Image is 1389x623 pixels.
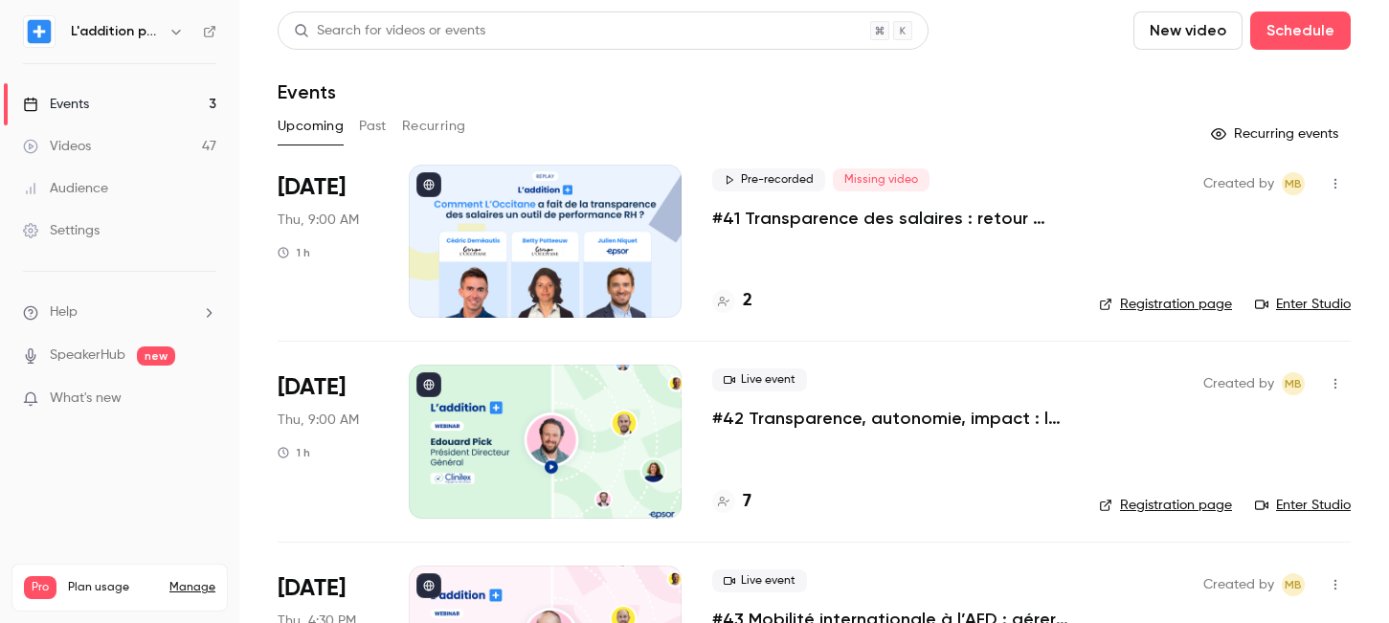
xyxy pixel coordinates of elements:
[1250,11,1351,50] button: Schedule
[71,22,161,41] h6: L'addition par Epsor
[1202,119,1351,149] button: Recurring events
[50,345,125,366] a: SpeakerHub
[359,111,387,142] button: Past
[24,16,55,47] img: L'addition par Epsor
[1203,172,1274,195] span: Created by
[712,207,1068,230] a: #41 Transparence des salaires : retour d'expérience de L'Occitane
[23,221,100,240] div: Settings
[23,95,89,114] div: Events
[712,407,1068,430] a: #42 Transparence, autonomie, impact : la recette Clinitex
[1255,496,1351,515] a: Enter Studio
[1285,372,1302,395] span: MB
[1282,573,1305,596] span: Mylène BELLANGER
[712,288,752,314] a: 2
[712,368,807,391] span: Live event
[278,211,359,230] span: Thu, 9:00 AM
[169,580,215,595] a: Manage
[278,165,378,318] div: Oct 16 Thu, 9:00 AM (Europe/Paris)
[402,111,466,142] button: Recurring
[743,288,752,314] h4: 2
[137,346,175,366] span: new
[23,137,91,156] div: Videos
[278,411,359,430] span: Thu, 9:00 AM
[278,372,346,403] span: [DATE]
[1285,172,1302,195] span: MB
[712,489,751,515] a: 7
[1282,172,1305,195] span: Mylène BELLANGER
[278,445,310,460] div: 1 h
[1203,573,1274,596] span: Created by
[743,489,751,515] h4: 7
[278,245,310,260] div: 1 h
[278,365,378,518] div: Nov 6 Thu, 9:00 AM (Europe/Paris)
[68,580,158,595] span: Plan usage
[50,389,122,409] span: What's new
[193,390,216,408] iframe: Noticeable Trigger
[278,111,344,142] button: Upcoming
[23,179,108,198] div: Audience
[278,80,336,103] h1: Events
[712,168,825,191] span: Pre-recorded
[1203,372,1274,395] span: Created by
[1285,573,1302,596] span: MB
[833,168,930,191] span: Missing video
[50,302,78,323] span: Help
[278,573,346,604] span: [DATE]
[1099,295,1232,314] a: Registration page
[24,576,56,599] span: Pro
[294,21,485,41] div: Search for videos or events
[1133,11,1243,50] button: New video
[278,172,346,203] span: [DATE]
[1099,496,1232,515] a: Registration page
[1282,372,1305,395] span: Mylène BELLANGER
[712,569,807,592] span: Live event
[1255,295,1351,314] a: Enter Studio
[23,302,216,323] li: help-dropdown-opener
